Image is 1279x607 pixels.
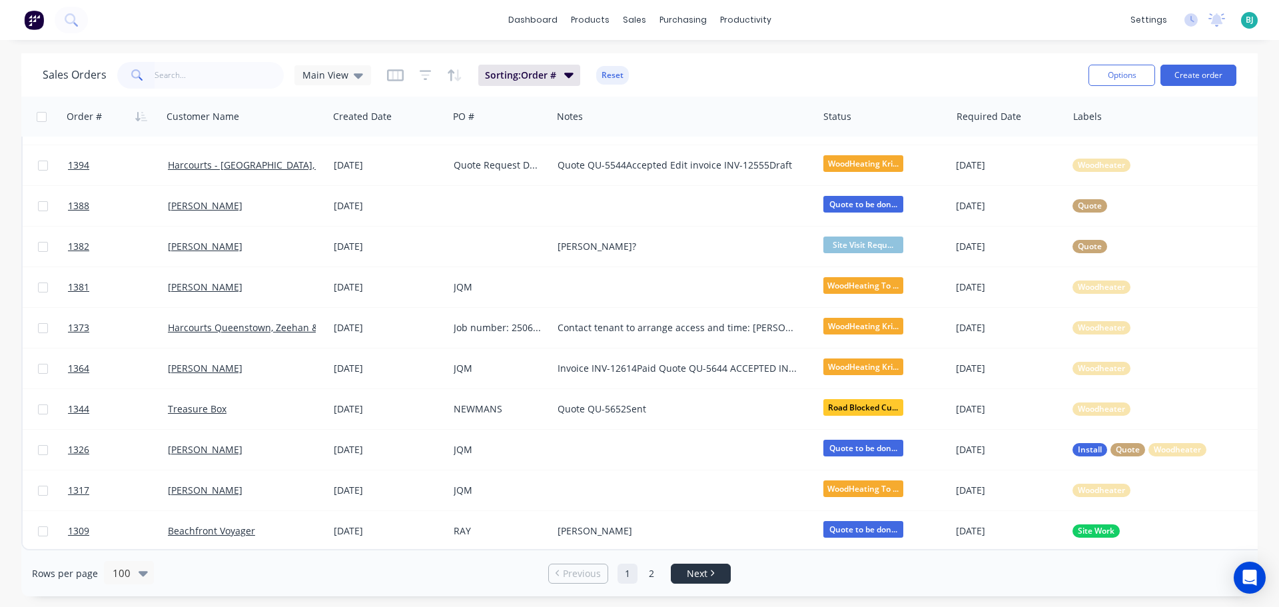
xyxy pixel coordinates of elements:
[168,484,242,496] a: [PERSON_NAME]
[956,281,1062,294] div: [DATE]
[168,240,242,253] a: [PERSON_NAME]
[68,145,168,185] a: 1394
[641,564,661,584] a: Page 2
[713,10,778,30] div: productivity
[334,524,443,538] div: [DATE]
[823,480,903,497] span: WoodHeating To ...
[334,443,443,456] div: [DATE]
[168,321,396,334] a: Harcourts Queenstown, Zeehan & [PERSON_NAME]
[563,567,601,580] span: Previous
[68,389,168,429] a: 1344
[68,430,168,470] a: 1326
[956,484,1062,497] div: [DATE]
[24,10,44,30] img: Factory
[1246,14,1254,26] span: BJ
[1072,159,1130,172] button: Woodheater
[1160,65,1236,86] button: Create order
[956,443,1062,456] div: [DATE]
[558,321,800,334] div: Contact tenant to arrange access and time: [PERSON_NAME] - 0409432955 [PERSON_NAME] - 0423227303 ...
[68,470,168,510] a: 1317
[823,440,903,456] span: Quote to be don...
[334,402,443,416] div: [DATE]
[334,159,443,172] div: [DATE]
[68,199,89,213] span: 1388
[68,511,168,551] a: 1309
[1078,443,1102,456] span: Install
[596,66,629,85] button: Reset
[671,567,730,580] a: Next page
[68,362,89,375] span: 1364
[1078,484,1125,497] span: Woodheater
[1072,484,1130,497] button: Woodheater
[453,110,474,123] div: PO #
[1073,110,1102,123] div: Labels
[1078,281,1125,294] span: Woodheater
[168,524,255,537] a: Beachfront Voyager
[168,362,242,374] a: [PERSON_NAME]
[957,110,1021,123] div: Required Date
[1078,240,1102,253] span: Quote
[333,110,392,123] div: Created Date
[168,199,242,212] a: [PERSON_NAME]
[558,524,800,538] div: [PERSON_NAME]
[1072,240,1107,253] button: Quote
[168,443,242,456] a: [PERSON_NAME]
[334,240,443,253] div: [DATE]
[1078,199,1102,213] span: Quote
[1078,362,1125,375] span: Woodheater
[454,484,542,497] div: JQM
[68,308,168,348] a: 1373
[1078,524,1114,538] span: Site Work
[454,321,542,334] div: Job number: 2506019857
[68,321,89,334] span: 1373
[334,362,443,375] div: [DATE]
[478,65,580,86] button: Sorting:Order #
[956,362,1062,375] div: [DATE]
[1088,65,1155,86] button: Options
[68,524,89,538] span: 1309
[302,68,348,82] span: Main View
[558,362,800,375] div: Invoice INV-12614Paid Quote QU-5644 ACCEPTED INV-12733Draft
[1072,281,1130,294] button: Woodheater
[68,267,168,307] a: 1381
[334,484,443,497] div: [DATE]
[32,567,98,580] span: Rows per page
[1072,443,1206,456] button: InstallQuoteWoodheater
[68,443,89,456] span: 1326
[823,196,903,213] span: Quote to be don...
[334,281,443,294] div: [DATE]
[1072,402,1130,416] button: Woodheater
[823,358,903,375] span: WoodHeating Kri...
[68,186,168,226] a: 1388
[168,402,226,415] a: Treasure Box
[823,318,903,334] span: WoodHeating Kri...
[1072,524,1120,538] button: Site Work
[1072,362,1130,375] button: Woodheater
[956,159,1062,172] div: [DATE]
[68,159,89,172] span: 1394
[334,199,443,213] div: [DATE]
[687,567,707,580] span: Next
[1154,443,1201,456] span: Woodheater
[956,321,1062,334] div: [DATE]
[956,199,1062,213] div: [DATE]
[43,69,107,81] h1: Sales Orders
[543,564,736,584] ul: Pagination
[68,402,89,416] span: 1344
[1078,321,1125,334] span: Woodheater
[823,110,851,123] div: Status
[1234,562,1266,594] div: Open Intercom Messenger
[558,240,800,253] div: [PERSON_NAME]?
[823,399,903,416] span: Road Blocked Cu...
[1072,321,1130,334] button: Woodheater
[454,443,542,456] div: JQM
[68,484,89,497] span: 1317
[564,10,616,30] div: products
[618,564,638,584] a: Page 1 is your current page
[454,402,542,416] div: NEWMANS
[823,237,903,253] span: Site Visit Requ...
[168,159,455,171] a: Harcourts - [GEOGRAPHIC_DATA], Rosebery, [GEOGRAPHIC_DATA]
[558,402,800,416] div: Quote QU-5652Sent
[823,155,903,172] span: WoodHeating Kri...
[454,524,542,538] div: RAY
